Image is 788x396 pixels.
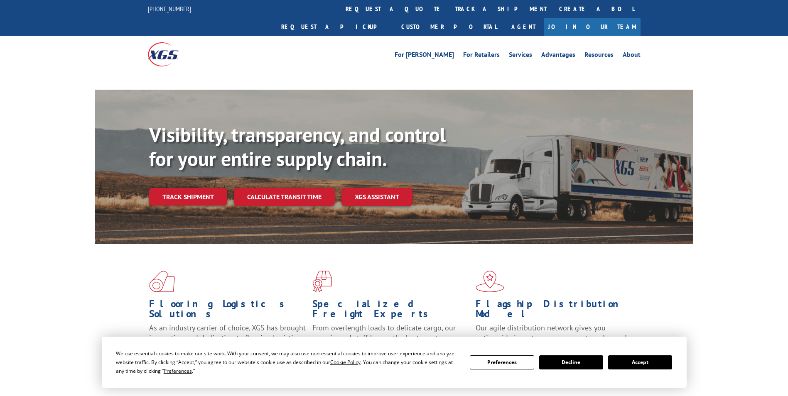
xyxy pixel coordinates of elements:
h1: Flagship Distribution Model [476,299,633,323]
button: Accept [608,355,672,369]
a: Calculate transit time [234,188,335,206]
div: Cookie Consent Prompt [102,337,687,388]
h1: Specialized Freight Experts [312,299,469,323]
a: For [PERSON_NAME] [395,51,454,61]
a: Agent [503,18,544,36]
a: For Retailers [463,51,500,61]
span: As an industry carrier of choice, XGS has brought innovation and dedication to flooring logistics... [149,323,306,352]
h1: Flooring Logistics Solutions [149,299,306,323]
div: We use essential cookies to make our site work. With your consent, we may also use non-essential ... [116,349,460,375]
a: Advantages [541,51,575,61]
a: Customer Portal [395,18,503,36]
button: Preferences [470,355,534,369]
img: xgs-icon-focused-on-flooring-red [312,271,332,292]
a: Join Our Team [544,18,641,36]
button: Decline [539,355,603,369]
a: Track shipment [149,188,227,205]
span: Our agile distribution network gives you nationwide inventory management on demand. [476,323,628,342]
img: xgs-icon-total-supply-chain-intelligence-red [149,271,175,292]
a: Services [509,51,532,61]
a: Resources [584,51,614,61]
span: Cookie Policy [330,359,361,366]
a: XGS ASSISTANT [341,188,412,206]
a: About [623,51,641,61]
p: From overlength loads to delicate cargo, our experienced staff knows the best way to move your fr... [312,323,469,360]
a: [PHONE_NUMBER] [148,5,191,13]
span: Preferences [164,367,192,374]
b: Visibility, transparency, and control for your entire supply chain. [149,122,446,171]
a: Request a pickup [275,18,395,36]
img: xgs-icon-flagship-distribution-model-red [476,271,504,292]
